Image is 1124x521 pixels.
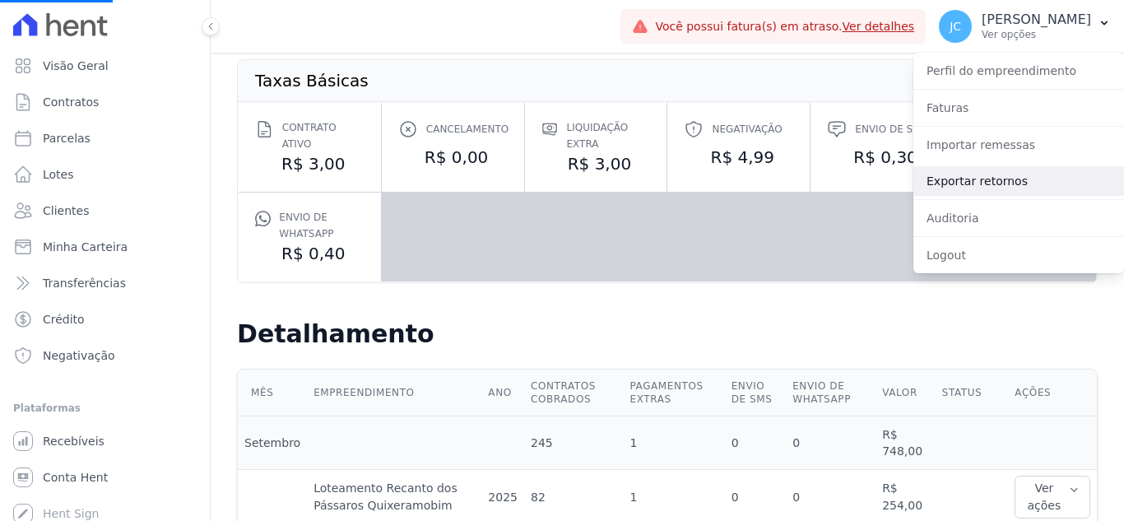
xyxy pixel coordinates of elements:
dd: R$ 0,00 [398,146,508,169]
th: Ano [481,370,524,416]
span: Liquidação extra [566,119,650,152]
th: Envio de Whatsapp [786,370,876,416]
span: Contratos [43,94,99,110]
span: Lotes [43,166,74,183]
dd: R$ 3,00 [255,152,365,175]
span: Visão Geral [43,58,109,74]
th: Taxas Básicas [254,73,369,88]
th: Status [936,370,1009,416]
a: Importar remessas [913,130,1124,160]
th: Valor [876,370,936,416]
span: Você possui fatura(s) em atraso. [655,18,914,35]
th: Contratos cobrados [524,370,623,416]
span: Envio de SMS [855,121,927,137]
th: Envio de SMS [725,370,787,416]
dd: R$ 4,99 [684,146,793,169]
a: Clientes [7,194,203,227]
a: Exportar retornos [913,166,1124,196]
td: 0 [725,416,787,470]
th: Empreendimento [307,370,481,416]
td: 245 [524,416,623,470]
p: [PERSON_NAME] [982,12,1091,28]
a: Logout [913,240,1124,270]
td: 0 [786,416,876,470]
span: Minha Carteira [43,239,128,255]
a: Crédito [7,303,203,336]
a: Faturas [913,93,1124,123]
p: Ver opções [982,28,1091,41]
a: Recebíveis [7,425,203,458]
a: Parcelas [7,122,203,155]
a: Negativação [7,339,203,372]
a: Lotes [7,158,203,191]
span: Cancelamento [426,121,509,137]
span: Transferências [43,275,126,291]
th: Pagamentos extras [623,370,724,416]
span: Parcelas [43,130,91,147]
button: Ver ações [1015,476,1090,519]
dd: R$ 3,00 [541,152,651,175]
td: 1 [623,416,724,470]
a: Visão Geral [7,49,203,82]
a: Contratos [7,86,203,119]
td: Setembro [238,416,307,470]
a: Perfil do empreendimento [913,56,1124,86]
a: Transferências [7,267,203,300]
span: Conta Hent [43,469,108,486]
th: Ações [1008,370,1097,416]
span: Contrato ativo [282,119,365,152]
div: Plataformas [13,398,197,418]
span: Envio de Whatsapp [279,209,364,242]
th: Mês [238,370,307,416]
td: R$ 748,00 [876,416,936,470]
h2: Detalhamento [237,319,1098,349]
span: JC [950,21,961,32]
dd: R$ 0,40 [255,242,365,265]
a: Auditoria [913,203,1124,233]
dd: R$ 0,30 [827,146,936,169]
span: Crédito [43,311,85,328]
span: Clientes [43,202,89,219]
button: JC [PERSON_NAME] Ver opções [926,3,1124,49]
span: Negativação [43,347,115,364]
a: Conta Hent [7,461,203,494]
a: Ver detalhes [843,20,915,33]
a: Minha Carteira [7,230,203,263]
span: Recebíveis [43,433,105,449]
span: Negativação [712,121,782,137]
